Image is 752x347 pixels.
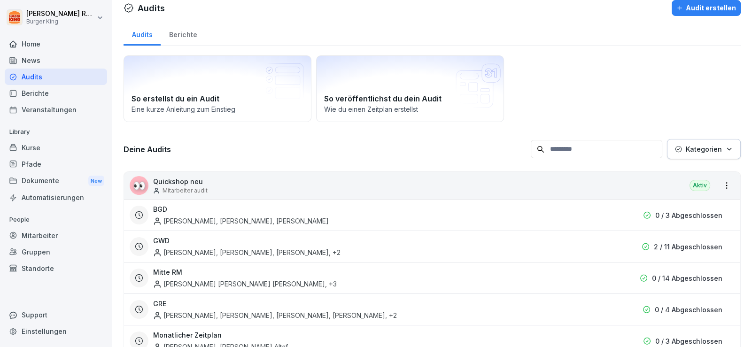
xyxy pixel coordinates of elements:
a: Veranstaltungen [5,101,107,118]
a: Audits [124,22,161,46]
a: DokumenteNew [5,172,107,190]
a: Berichte [5,85,107,101]
a: Audits [5,69,107,85]
h3: Monatlicher Zeitplan [153,330,222,340]
h3: BGD [153,204,167,214]
div: New [88,176,104,186]
p: Wie du einen Zeitplan erstellst [324,104,496,114]
a: So erstellst du ein AuditEine kurze Anleitung zum Einstieg [124,55,311,122]
p: 0 / 14 Abgeschlossen [652,273,722,283]
p: Kategorien [686,144,722,154]
h1: Audits [138,2,165,15]
a: Automatisierungen [5,189,107,206]
div: Support [5,307,107,323]
p: Eine kurze Anleitung zum Einstieg [132,104,303,114]
h2: So erstellst du ein Audit [132,93,303,104]
h3: Mitte RM [153,267,182,277]
p: People [5,212,107,227]
a: Mitarbeiter [5,227,107,244]
p: [PERSON_NAME] Rohrich [26,10,95,18]
a: Berichte [161,22,205,46]
a: So veröffentlichst du dein AuditWie du einen Zeitplan erstellst [316,55,504,122]
a: Einstellungen [5,323,107,339]
div: Dokumente [5,172,107,190]
h3: GWD [153,236,170,246]
h2: So veröffentlichst du dein Audit [324,93,496,104]
p: 2 / 11 Abgeschlossen [654,242,722,252]
div: [PERSON_NAME] [PERSON_NAME] [PERSON_NAME] , +3 [153,279,337,289]
div: [PERSON_NAME], [PERSON_NAME], [PERSON_NAME] , +2 [153,247,341,257]
h3: Deine Audits [124,144,526,154]
div: Aktiv [690,180,710,191]
p: Mitarbeiter audit [163,186,208,195]
p: 0 / 3 Abgeschlossen [655,336,722,346]
p: Quickshop neu [153,177,208,186]
a: News [5,52,107,69]
div: [PERSON_NAME], [PERSON_NAME], [PERSON_NAME], [PERSON_NAME] , +2 [153,310,397,320]
h3: GRE [153,299,166,308]
a: Gruppen [5,244,107,260]
div: Audit erstellen [676,3,736,13]
p: Library [5,124,107,139]
div: 👀 [130,176,148,195]
a: Standorte [5,260,107,277]
a: Pfade [5,156,107,172]
button: Kategorien [667,139,741,159]
p: 0 / 3 Abgeschlossen [655,210,722,220]
div: [PERSON_NAME], [PERSON_NAME], [PERSON_NAME] [153,216,329,226]
a: Home [5,36,107,52]
a: Kurse [5,139,107,156]
p: 0 / 4 Abgeschlossen [655,305,722,315]
p: Burger King [26,18,95,25]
